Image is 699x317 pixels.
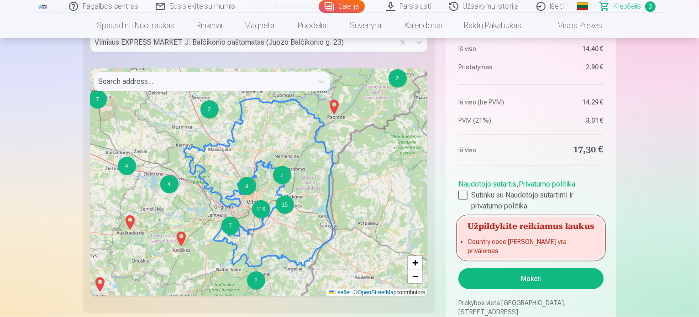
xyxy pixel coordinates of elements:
[614,1,641,12] span: Krepšelis
[358,289,397,296] a: OpenStreetMap
[252,200,252,201] div: 116
[86,13,185,38] a: Spausdinti nuotraukas
[458,44,526,53] dt: Iš viso
[536,116,604,125] dd: 3,01 €
[247,271,247,272] div: 2
[536,98,604,107] dd: 14,29 €
[536,144,604,156] dd: 17,30 €
[174,228,189,250] img: Marker
[394,13,453,38] a: Kalendoriai
[339,13,394,38] a: Suvenyrai
[458,180,516,188] a: Naudotojo sutartis
[389,69,407,88] div: 2
[160,175,179,193] div: 4
[458,175,603,212] div: ,
[276,196,294,214] div: 15
[408,270,422,283] a: Zoom out
[185,13,233,38] a: Rinkiniai
[327,96,342,118] img: Marker
[287,13,339,38] a: Puodeliai
[123,212,137,234] img: Marker
[458,268,603,289] button: Mokėti
[117,156,118,157] div: 4
[93,274,107,296] img: Marker
[326,289,427,296] div: © contributors
[536,62,604,72] dd: 2,90 €
[458,298,603,317] p: Prekybos vieta [GEOGRAPHIC_DATA], [STREET_ADDRESS]
[200,100,219,119] div: 2
[160,175,161,176] div: 4
[388,69,389,70] div: 2
[532,13,613,38] a: Visos prekės
[252,200,270,218] div: 116
[458,116,526,125] dt: PVM (21%)
[38,4,48,9] img: /fa5
[118,157,136,175] div: 4
[468,237,594,255] li: Country code : [PERSON_NAME] yra privalomas
[247,271,265,290] div: 2
[412,257,418,268] span: +
[536,44,604,53] dd: 14,40 €
[233,13,287,38] a: Magnetai
[458,190,603,212] label: Sutinku su Naudotojo sutartimi ir privatumo politika
[408,256,422,270] a: Zoom in
[273,166,273,166] div: 7
[645,1,656,12] span: 3
[221,217,240,235] div: 7
[238,177,256,195] div: 8
[273,166,291,184] div: 7
[200,100,201,101] div: 2
[412,270,418,282] span: −
[458,144,526,156] dt: Iš viso
[352,289,354,296] span: |
[275,195,276,196] div: 15
[519,180,575,188] a: Privatumo politika
[458,217,603,234] h5: Užpildykite reikiamus laukus
[221,216,222,217] div: 7
[458,98,526,107] dt: Iš viso (be PVM)
[458,62,526,72] dt: Pristatymas
[89,90,107,109] div: 7
[329,289,351,296] a: Leaflet
[453,13,532,38] a: Raktų pakabukas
